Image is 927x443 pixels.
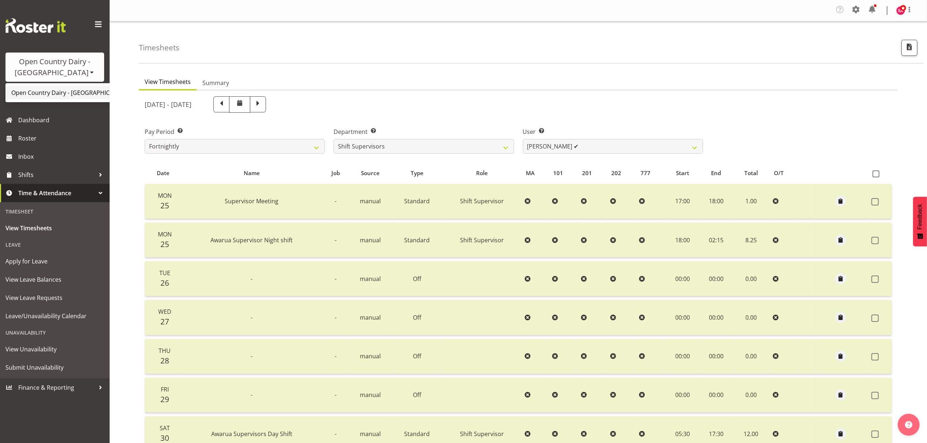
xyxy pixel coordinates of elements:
label: Pay Period [145,127,325,136]
span: Awarua Supervisors Day Shift [211,430,292,438]
span: Finance & Reporting [18,382,95,393]
span: View Unavailability [5,344,104,355]
span: 25 [160,200,169,211]
span: - [335,352,337,360]
span: manual [360,430,381,438]
div: End [704,169,728,177]
span: View Timesheets [5,223,104,234]
button: Export CSV [901,40,917,56]
span: manual [360,391,381,399]
td: Standard [392,184,442,219]
span: - [335,313,337,321]
button: Feedback - Show survey [913,197,927,246]
span: Mon [158,230,172,238]
span: Dashboard [18,115,106,126]
td: 0.00 [733,300,770,335]
a: Apply for Leave [2,252,108,270]
div: Job [326,169,345,177]
td: 00:00 [700,378,733,413]
span: Inbox [18,151,106,162]
td: 0.00 [733,378,770,413]
div: Start [669,169,695,177]
h4: Timesheets [139,43,179,52]
img: help-xxl-2.png [905,421,912,428]
a: Open Country Dairy - [GEOGRAPHIC_DATA] [5,86,147,99]
span: View Leave Requests [5,292,104,303]
td: Off [392,339,442,374]
span: - [251,313,252,321]
td: 18:00 [700,184,733,219]
span: manual [360,352,381,360]
a: View Leave Balances [2,270,108,289]
img: Rosterit website logo [5,18,66,33]
div: Name [186,169,318,177]
span: 27 [160,316,169,327]
div: 777 [641,169,661,177]
img: stacey-allen7479.jpg [896,6,905,15]
span: - [335,197,337,205]
span: Awarua Supervisor Night shift [210,236,293,244]
td: 00:00 [665,261,700,296]
span: Apply for Leave [5,256,104,267]
span: Shift Supervisor [460,197,504,205]
span: Shifts [18,169,95,180]
span: manual [360,275,381,283]
span: - [335,236,337,244]
td: 00:00 [665,300,700,335]
td: Standard [392,223,442,258]
span: Tue [159,269,170,277]
td: 0.00 [733,261,770,296]
div: Open Country Dairy - [GEOGRAPHIC_DATA] [13,56,97,78]
td: 0.00 [733,339,770,374]
div: 201 [582,169,603,177]
span: Submit Unavailability [5,362,104,373]
span: 26 [160,278,169,288]
a: View Timesheets [2,219,108,237]
td: 1.00 [733,184,770,219]
div: Source [353,169,388,177]
td: 00:00 [700,300,733,335]
label: Department [334,127,514,136]
td: 8.25 [733,223,770,258]
div: Unavailability [2,325,108,340]
td: 17:00 [665,184,700,219]
span: - [335,391,337,399]
span: 25 [160,239,169,249]
label: User [523,127,703,136]
span: Sat [160,424,170,432]
span: Supervisor Meeting [225,197,278,205]
td: Off [392,300,442,335]
span: Mon [158,192,172,200]
h5: [DATE] - [DATE] [145,100,191,108]
span: Feedback [917,204,923,230]
span: - [335,275,337,283]
td: 00:00 [700,261,733,296]
td: 00:00 [665,339,700,374]
td: Off [392,261,442,296]
div: O/T [774,169,795,177]
span: View Leave Balances [5,274,104,285]
a: Submit Unavailability [2,358,108,377]
span: View Timesheets [145,77,191,86]
span: Thu [159,347,171,355]
span: manual [360,197,381,205]
td: 00:00 [665,378,700,413]
span: - [251,352,252,360]
div: Timesheet [2,204,108,219]
div: Date [149,169,177,177]
span: Wed [158,308,171,316]
span: 28 [160,355,169,366]
td: 00:00 [700,339,733,374]
span: Time & Attendance [18,188,95,199]
td: Off [392,378,442,413]
div: Role [447,169,518,177]
div: 202 [611,169,632,177]
span: 30 [160,433,169,443]
span: manual [360,313,381,321]
span: - [335,430,337,438]
div: Total [737,169,766,177]
td: 18:00 [665,223,700,258]
span: Summary [202,78,229,87]
span: Shift Supervisor [460,430,504,438]
a: Leave/Unavailability Calendar [2,307,108,325]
